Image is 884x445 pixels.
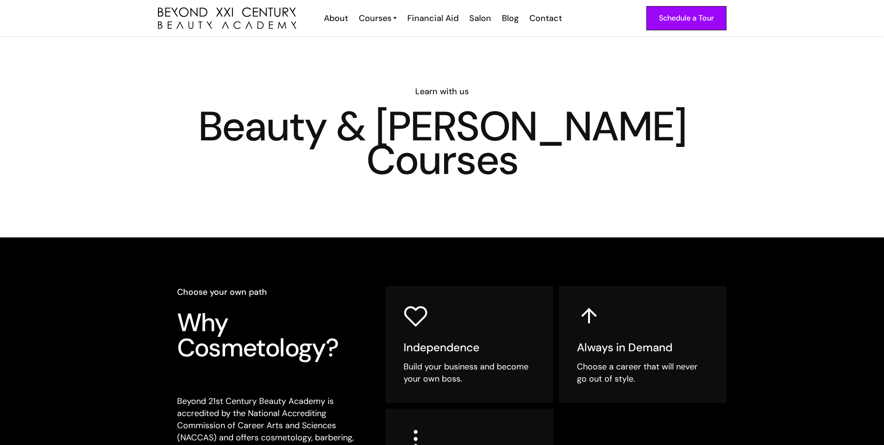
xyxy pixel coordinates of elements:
[404,304,428,328] img: heart icon
[158,85,726,97] h6: Learn with us
[407,12,459,24] div: Financial Aid
[523,12,567,24] a: Contact
[463,12,496,24] a: Salon
[401,12,463,24] a: Financial Aid
[177,286,359,298] h6: Choose your own path
[496,12,523,24] a: Blog
[359,12,397,24] a: Courses
[177,310,359,361] h3: Why Cosmetology?
[659,12,714,24] div: Schedule a Tour
[404,361,535,385] div: Build your business and become your own boss.
[469,12,491,24] div: Salon
[318,12,353,24] a: About
[502,12,519,24] div: Blog
[158,7,296,29] a: home
[577,304,601,328] img: up arrow
[359,12,391,24] div: Courses
[577,341,708,355] h5: Always in Demand
[404,341,535,355] h5: Independence
[646,6,726,30] a: Schedule a Tour
[158,110,726,177] h1: Beauty & [PERSON_NAME] Courses
[577,361,708,385] div: Choose a career that will never go out of style.
[529,12,562,24] div: Contact
[158,7,296,29] img: beyond 21st century beauty academy logo
[324,12,348,24] div: About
